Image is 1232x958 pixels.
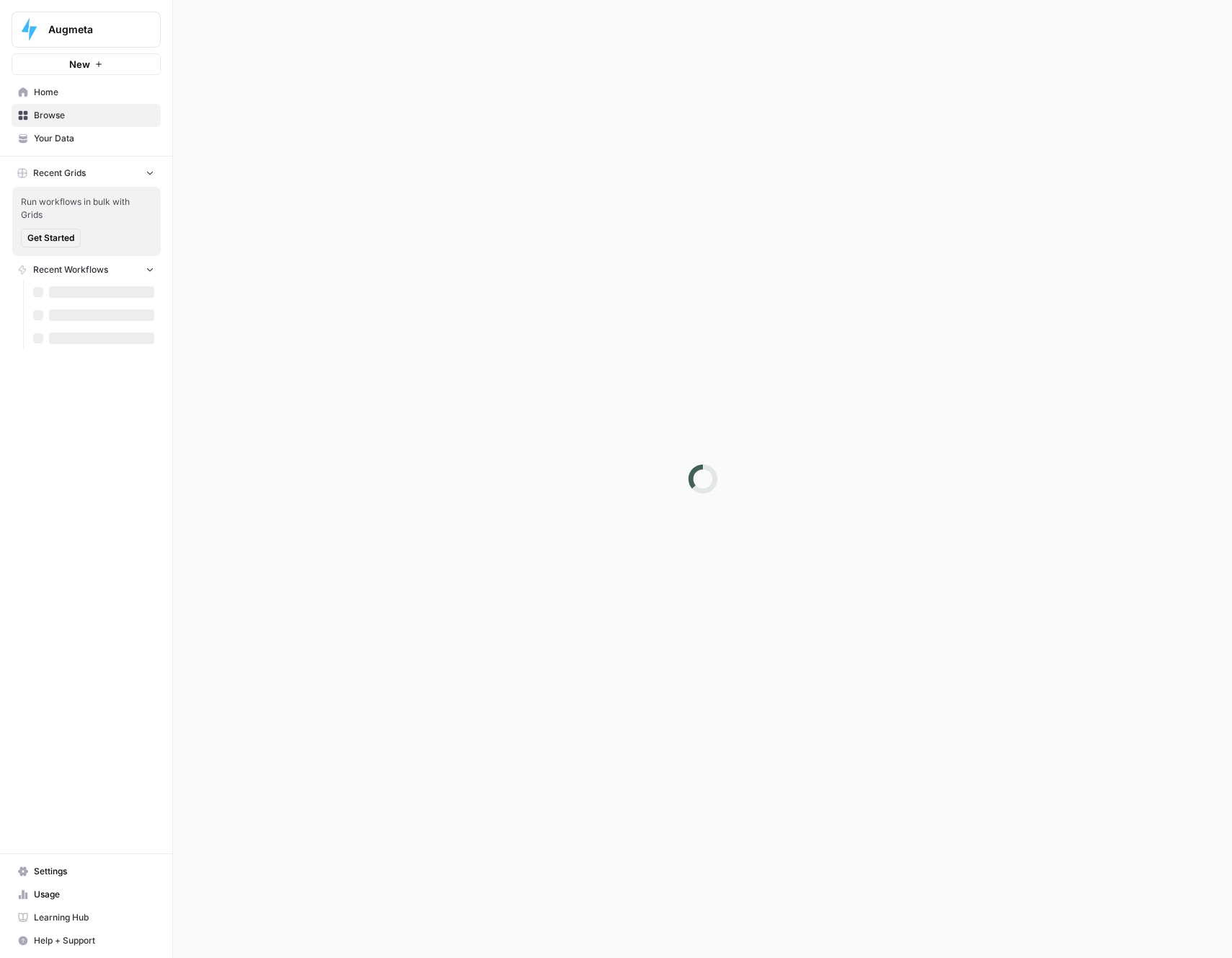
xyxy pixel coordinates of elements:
span: Run workflows in bulk with Grids [21,195,152,221]
span: Settings [34,865,154,878]
button: Workspace: Augmeta [12,12,161,48]
button: Recent Grids [12,162,161,184]
span: Recent Grids [33,167,86,180]
a: Usage [12,883,161,906]
span: Your Data [34,132,154,145]
button: Recent Workflows [12,259,161,281]
span: Usage [34,888,154,901]
span: Recent Workflows [33,263,108,276]
span: Augmeta [48,22,136,37]
a: Home [12,81,161,104]
a: Your Data [12,127,161,150]
img: Augmeta Logo [17,17,43,43]
span: Browse [34,109,154,122]
button: Help + Support [12,929,161,952]
span: New [69,57,90,71]
span: Home [34,86,154,99]
a: Learning Hub [12,906,161,929]
span: Get Started [27,232,74,245]
button: New [12,53,161,75]
button: Get Started [21,229,81,247]
span: Help + Support [34,934,154,947]
a: Browse [12,104,161,127]
span: Learning Hub [34,911,154,924]
a: Settings [12,860,161,883]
